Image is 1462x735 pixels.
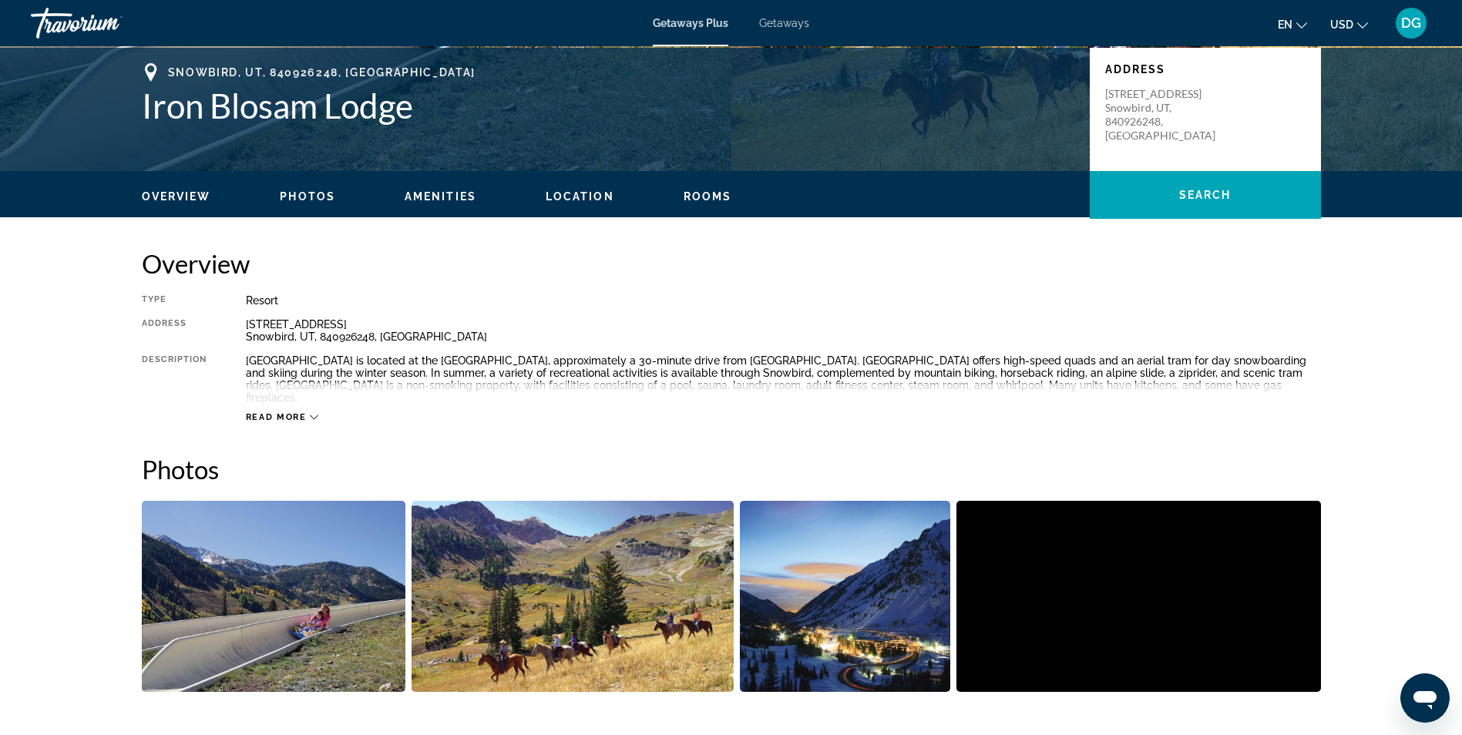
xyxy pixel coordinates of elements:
a: Getaways [759,17,809,29]
div: Description [142,354,207,404]
div: [STREET_ADDRESS] Snowbird, UT, 840926248, [GEOGRAPHIC_DATA] [246,318,1321,343]
p: Address [1105,63,1306,76]
span: Snowbird, UT, 840926248, [GEOGRAPHIC_DATA] [168,66,476,79]
div: Type [142,294,207,307]
a: Travorium [31,3,185,43]
button: Photos [280,190,335,203]
a: Getaways Plus [653,17,728,29]
span: Search [1179,189,1232,201]
button: Open full-screen image slider [740,500,950,693]
button: Rooms [684,190,732,203]
div: Resort [246,294,1321,307]
button: Open full-screen image slider [956,500,1321,693]
span: Read more [246,412,307,422]
span: USD [1330,18,1353,31]
h2: Overview [142,248,1321,279]
p: [STREET_ADDRESS] Snowbird, UT, 840926248, [GEOGRAPHIC_DATA] [1105,87,1228,143]
button: Read more [246,411,319,423]
h1: Iron Blosam Lodge [142,86,1074,126]
button: Change language [1278,13,1307,35]
button: Open full-screen image slider [142,500,406,693]
button: Search [1090,171,1321,219]
div: Address [142,318,207,343]
button: Amenities [405,190,476,203]
button: Overview [142,190,211,203]
h2: Photos [142,454,1321,485]
button: Location [546,190,614,203]
button: Open full-screen image slider [412,500,734,693]
iframe: Button to launch messaging window [1400,673,1450,723]
button: User Menu [1391,7,1431,39]
span: en [1278,18,1292,31]
button: Change currency [1330,13,1368,35]
span: DG [1401,15,1421,31]
div: [GEOGRAPHIC_DATA] is located at the [GEOGRAPHIC_DATA], approximately a 30-minute drive from [GEOG... [246,354,1321,404]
